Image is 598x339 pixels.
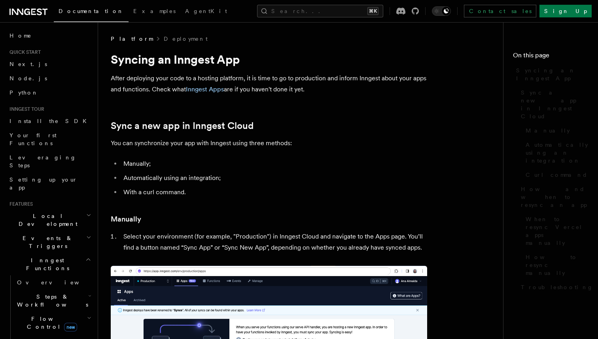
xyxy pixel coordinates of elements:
li: With a curl command. [121,187,427,198]
a: Curl command [522,168,589,182]
a: When to resync Vercel apps manually [522,212,589,250]
a: Examples [129,2,180,21]
span: Node.js [9,75,47,81]
li: Automatically using an integration; [121,172,427,184]
span: Leveraging Steps [9,154,76,169]
a: How and when to resync an app [518,182,589,212]
span: Next.js [9,61,47,67]
button: Search...⌘K [257,5,383,17]
span: When to resync Vercel apps manually [526,215,589,247]
a: Home [6,28,93,43]
span: Steps & Workflows [14,293,88,309]
button: Inngest Functions [6,253,93,275]
span: Local Development [6,212,86,228]
a: Troubleshooting [518,280,589,294]
span: How and when to resync an app [521,185,589,209]
span: How to resync manually [526,253,589,277]
a: Contact sales [464,5,536,17]
span: Home [9,32,32,40]
a: Sync a new app in Inngest Cloud [518,85,589,123]
h4: On this page [513,51,589,63]
span: Platform [111,35,153,43]
li: Select your environment (for example, "Production") in Inngest Cloud and navigate to the Apps pag... [121,231,427,253]
a: Leveraging Steps [6,150,93,172]
button: Local Development [6,209,93,231]
button: Toggle dark mode [432,6,451,16]
button: Events & Triggers [6,231,93,253]
a: Automatically using an integration [522,138,589,168]
kbd: ⌘K [367,7,378,15]
a: AgentKit [180,2,232,21]
h1: Syncing an Inngest App [111,52,427,66]
span: Documentation [59,8,124,14]
span: Quick start [6,49,41,55]
a: Python [6,85,93,100]
span: Flow Control [14,315,87,331]
span: new [64,323,77,331]
span: Python [9,89,38,96]
span: Examples [133,8,176,14]
button: Steps & Workflows [14,290,93,312]
a: How to resync manually [522,250,589,280]
a: Manually [111,214,141,225]
a: Manually [522,123,589,138]
span: Events & Triggers [6,234,86,250]
span: Inngest Functions [6,256,85,272]
a: Node.js [6,71,93,85]
a: Documentation [54,2,129,22]
button: Flow Controlnew [14,312,93,334]
a: Sync a new app in Inngest Cloud [111,120,254,131]
a: Sign Up [539,5,592,17]
p: After deploying your code to a hosting platform, it is time to go to production and inform Innges... [111,73,427,95]
a: Syncing an Inngest App [513,63,589,85]
a: Overview [14,275,93,290]
a: Deployment [164,35,208,43]
a: Setting up your app [6,172,93,195]
span: Syncing an Inngest App [516,66,589,82]
a: Install the SDK [6,114,93,128]
span: Troubleshooting [521,283,593,291]
span: Manually [526,127,570,134]
span: Inngest tour [6,106,44,112]
span: Overview [17,279,98,286]
span: Sync a new app in Inngest Cloud [521,89,589,120]
a: Inngest Apps [186,85,224,93]
span: Install the SDK [9,118,91,124]
p: You can synchronize your app with Inngest using three methods: [111,138,427,149]
span: Curl command [526,171,588,179]
span: Features [6,201,33,207]
span: Your first Functions [9,132,57,146]
span: Automatically using an integration [526,141,589,165]
a: Your first Functions [6,128,93,150]
span: Setting up your app [9,176,78,191]
a: Next.js [6,57,93,71]
li: Manually; [121,158,427,169]
span: AgentKit [185,8,227,14]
